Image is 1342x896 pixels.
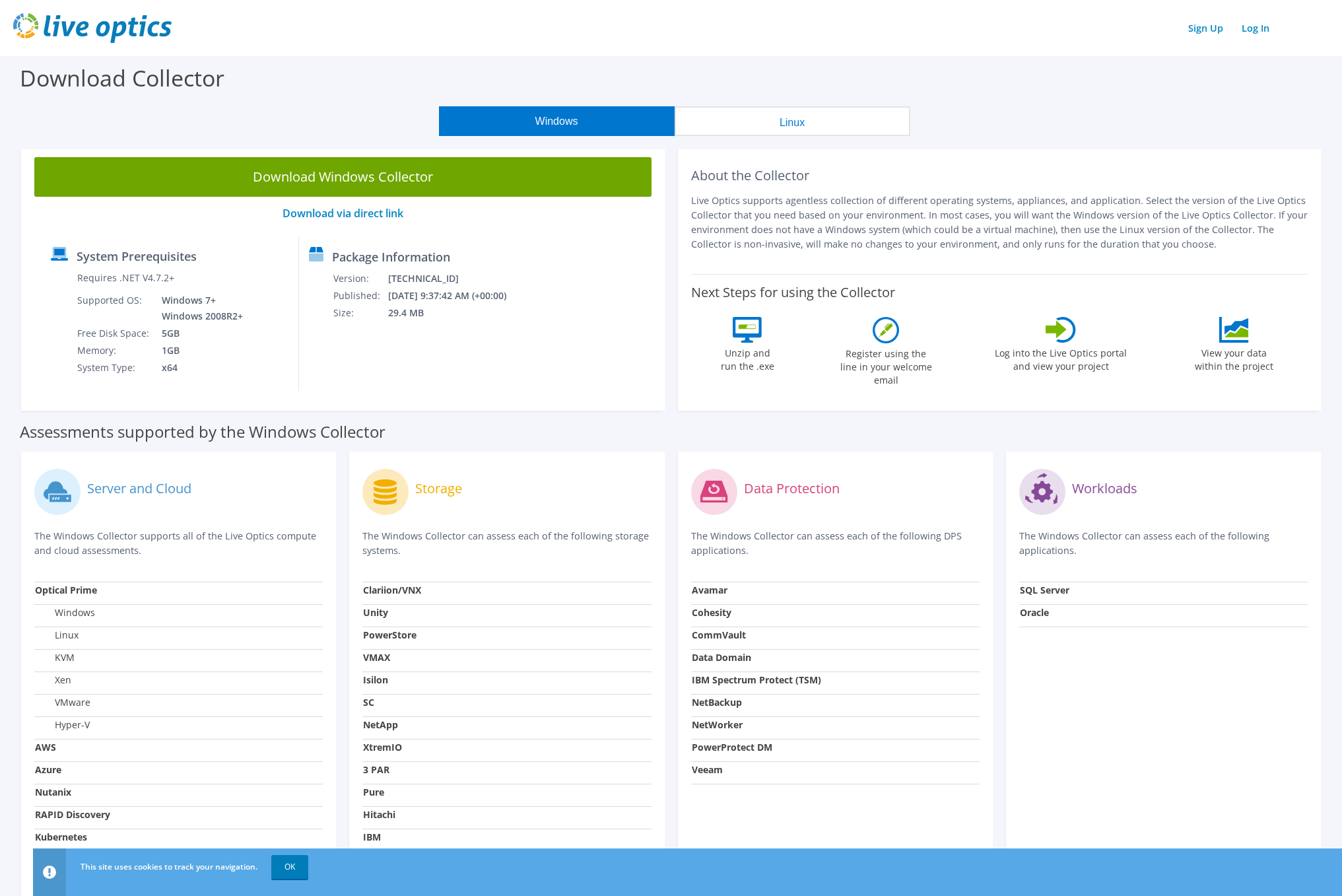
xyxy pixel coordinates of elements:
label: Requires .NET V4.7.2+ [77,271,174,285]
strong: RAPID Discovery [35,808,110,821]
td: x64 [152,359,246,376]
a: Sign Up [1182,18,1230,38]
td: Size: [333,304,387,322]
label: Server and Cloud [87,482,191,495]
td: Free Disk Space: [77,325,152,342]
strong: Avamar [692,584,727,596]
label: Unzip and run the .exe [717,343,778,373]
span: This site uses cookies to track your navigation. [81,861,257,872]
td: Version: [333,270,387,287]
strong: 3 PAR [363,763,389,776]
strong: Unity [363,606,388,619]
label: Assessments supported by the Windows Collector [20,425,386,438]
td: [DATE] 9:37:42 AM (+00:00) [387,287,524,304]
label: KVM [35,651,75,664]
label: Next Steps for using the Collector [691,285,895,300]
strong: NetWorker [692,718,743,731]
td: Supported OS: [77,292,152,325]
strong: Kubernetes [35,831,87,843]
strong: Cohesity [692,606,731,619]
strong: NetApp [363,718,398,731]
strong: Nutanix [35,786,71,798]
strong: IBM [363,831,381,843]
td: 29.4 MB [387,304,524,322]
td: Memory: [77,342,152,359]
strong: IBM Spectrum Protect (TSM) [692,673,821,686]
strong: Isilon [363,673,388,686]
label: System Prerequisites [77,250,197,263]
td: [TECHNICAL_ID] [387,270,524,287]
strong: SQL Server [1020,584,1069,596]
td: System Type: [77,359,152,376]
label: VMware [35,696,90,709]
strong: NetBackup [692,696,742,708]
label: Windows [35,606,95,619]
button: Linux [675,106,910,136]
label: Package Information [332,250,450,263]
strong: VMAX [363,651,390,664]
label: Hyper-V [35,718,90,732]
strong: SC [363,696,374,708]
label: Log into the Live Optics portal and view your project [994,343,1127,373]
strong: PowerStore [363,629,417,641]
strong: AWS [35,741,56,753]
p: The Windows Collector can assess each of the following storage systems. [362,529,651,558]
strong: Clariion/VNX [363,584,421,596]
td: 5GB [152,325,246,342]
td: 1GB [152,342,246,359]
td: Published: [333,287,387,304]
strong: Oracle [1020,606,1049,619]
strong: Data Domain [692,651,751,664]
a: Log In [1235,18,1276,38]
p: The Windows Collector can assess each of the following DPS applications. [691,529,980,558]
h2: About the Collector [691,168,1308,184]
label: Data Protection [744,482,840,495]
label: Register using the line in your welcome email [836,343,935,387]
label: Xen [35,673,71,687]
strong: Pure [363,786,384,798]
p: The Windows Collector supports all of the Live Optics compute and cloud assessments. [34,529,323,558]
label: Storage [415,482,462,495]
strong: PowerProtect DM [692,741,772,753]
strong: Veeam [692,763,723,776]
label: Linux [35,629,79,642]
label: Workloads [1072,482,1137,495]
img: live_optics_svg.svg [13,13,172,43]
p: The Windows Collector can assess each of the following applications. [1019,529,1308,558]
button: Windows [439,106,675,136]
a: OK [271,855,308,879]
strong: Hitachi [363,808,395,821]
label: Download Collector [20,63,224,93]
td: Windows 7+ Windows 2008R2+ [152,292,246,325]
label: View your data within the project [1186,343,1281,373]
strong: Optical Prime [35,584,97,596]
a: Download Windows Collector [34,157,652,197]
strong: CommVault [692,629,746,641]
p: Live Optics supports agentless collection of different operating systems, appliances, and applica... [691,193,1308,252]
strong: XtremIO [363,741,402,753]
strong: Azure [35,763,61,776]
a: Download via direct link [283,206,403,221]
